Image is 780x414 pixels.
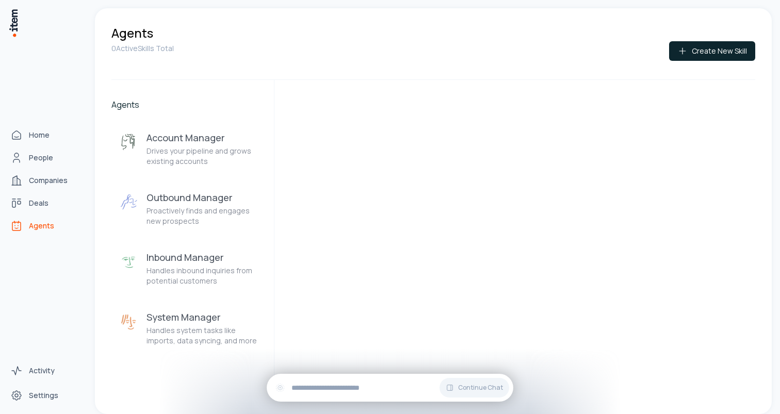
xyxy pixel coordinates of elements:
a: Home [6,125,85,145]
a: Activity [6,360,85,381]
span: People [29,153,53,163]
button: Inbound ManagerInbound ManagerHandles inbound inquiries from potential customers [111,243,268,294]
p: Handles system tasks like imports, data syncing, and more [147,325,259,346]
button: Account ManagerAccount ManagerDrives your pipeline and grows existing accounts [111,123,268,175]
span: Home [29,130,50,140]
button: Create New Skill [669,41,755,61]
h3: Account Manager [147,131,259,144]
span: Agents [29,221,54,231]
a: Settings [6,385,85,406]
span: Deals [29,198,48,208]
img: Account Manager [120,134,138,152]
div: Continue Chat [267,374,513,402]
span: Settings [29,390,58,401]
p: Handles inbound inquiries from potential customers [147,266,259,286]
a: Companies [6,170,85,191]
p: Drives your pipeline and grows existing accounts [147,146,259,167]
a: Deals [6,193,85,213]
h3: Inbound Manager [147,251,259,263]
img: System Manager [120,313,138,332]
h3: System Manager [147,311,259,323]
p: Proactively finds and engages new prospects [147,206,259,226]
img: Item Brain Logo [8,8,19,38]
span: Companies [29,175,68,186]
p: 0 Active Skills Total [111,43,174,54]
h1: Agents [111,25,153,41]
button: Continue Chat [440,378,509,398]
a: People [6,147,85,168]
h3: Outbound Manager [147,191,259,204]
button: Outbound ManagerOutbound ManagerProactively finds and engages new prospects [111,183,268,235]
button: System ManagerSystem ManagerHandles system tasks like imports, data syncing, and more [111,303,268,354]
img: Inbound Manager [120,253,138,272]
h2: Agents [111,98,268,111]
span: Activity [29,366,55,376]
a: Agents [6,216,85,236]
span: Continue Chat [458,384,503,392]
img: Outbound Manager [120,193,138,212]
